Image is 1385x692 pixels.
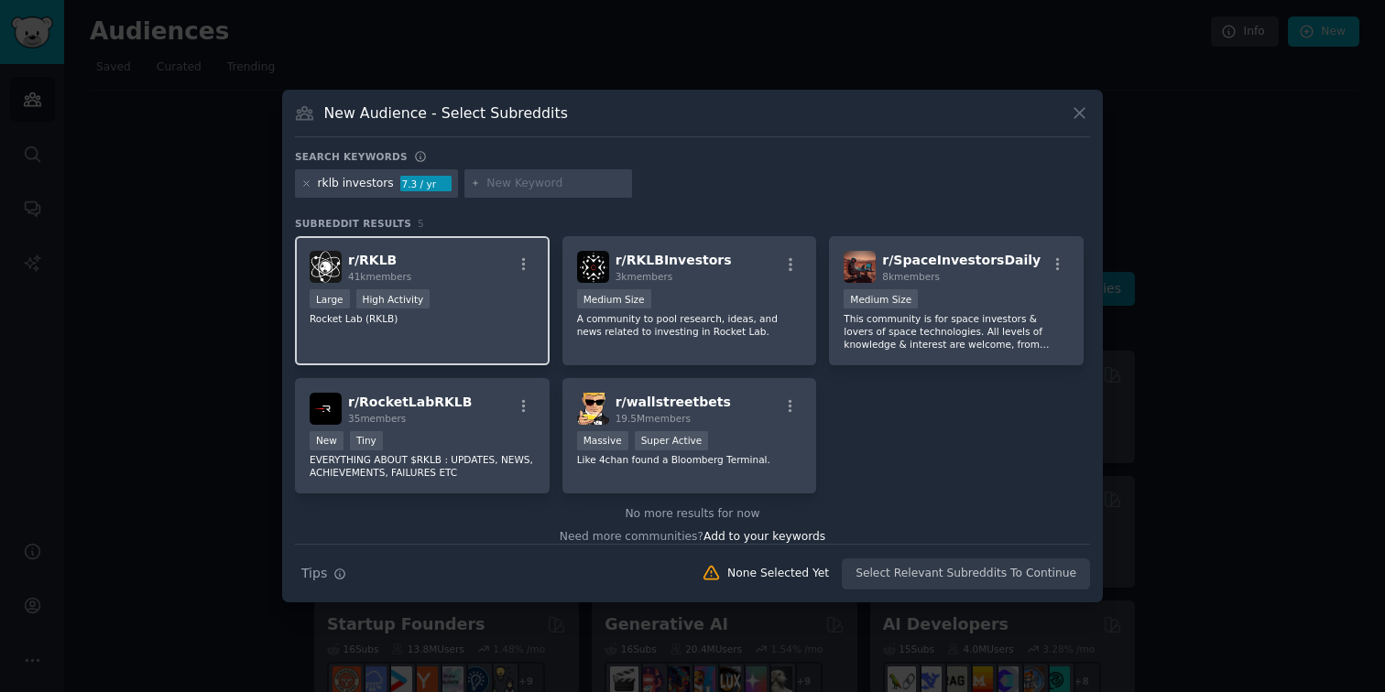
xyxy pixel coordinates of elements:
span: 8k members [882,271,940,282]
div: No more results for now [295,506,1090,523]
p: EVERYTHING ABOUT $RKLB : UPDATES, NEWS, ACHIEVEMENTS, FAILURES ETC [310,453,535,479]
p: Like 4chan found a Bloomberg Terminal. [577,453,802,466]
img: RKLB [310,251,342,283]
div: rklb investors [318,176,394,192]
img: RKLBInvestors [577,251,609,283]
div: None Selected Yet [727,566,829,582]
div: Medium Size [577,289,651,308]
span: 5 [418,218,424,229]
span: r/ RKLBInvestors [616,253,732,267]
span: r/ wallstreetbets [616,395,731,409]
span: 19.5M members [616,413,691,424]
button: Tips [295,557,353,589]
div: Need more communities? [295,523,1090,546]
span: r/ SpaceInvestorsDaily [882,253,1041,267]
span: Add to your keywords [703,530,825,543]
div: New [310,431,344,450]
h3: New Audience - Select Subreddits [324,103,568,123]
span: Tips [301,564,327,583]
div: Medium Size [844,289,918,308]
div: 7.3 / yr [400,176,452,192]
div: Tiny [350,431,383,450]
input: New Keyword [486,176,626,192]
span: 41k members [348,271,411,282]
div: Massive [577,431,628,450]
img: wallstreetbets [577,393,609,425]
span: r/ RKLB [348,253,397,267]
span: 35 members [348,413,406,424]
span: Subreddit Results [295,217,411,230]
h3: Search keywords [295,150,408,163]
p: This community is for space investors & lovers of space technologies. All levels of knowledge & i... [844,312,1069,351]
div: Super Active [635,431,709,450]
div: Large [310,289,350,308]
p: Rocket Lab (RKLB) [310,312,535,325]
span: r/ RocketLabRKLB [348,395,472,409]
span: 3k members [616,271,673,282]
img: SpaceInvestorsDaily [844,251,876,283]
img: RocketLabRKLB [310,393,342,425]
p: A community to pool research, ideas, and news related to investing in Rocket Lab. [577,312,802,338]
div: High Activity [356,289,431,308]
